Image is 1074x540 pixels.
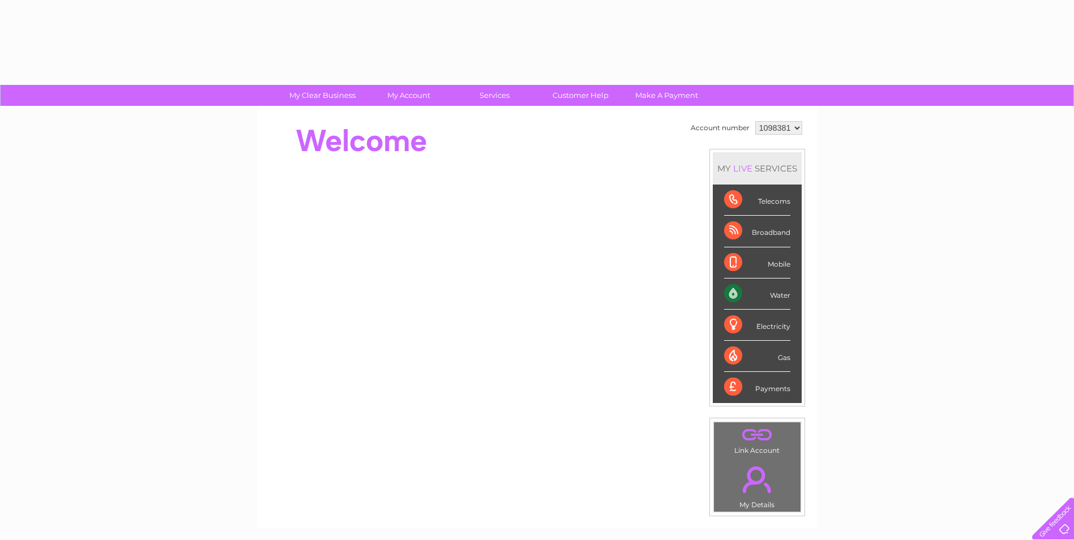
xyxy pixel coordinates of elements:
div: Payments [724,372,790,402]
a: Customer Help [534,85,627,106]
a: Make A Payment [620,85,713,106]
div: Water [724,278,790,310]
div: LIVE [731,163,755,174]
div: Telecoms [724,185,790,216]
a: . [717,460,798,499]
td: Account number [688,118,752,138]
td: My Details [713,457,801,512]
div: MY SERVICES [713,152,802,185]
div: Electricity [724,310,790,341]
a: My Clear Business [276,85,369,106]
div: Broadband [724,216,790,247]
a: . [717,425,798,445]
div: Mobile [724,247,790,278]
a: Services [448,85,541,106]
td: Link Account [713,422,801,457]
div: Gas [724,341,790,372]
a: My Account [362,85,455,106]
